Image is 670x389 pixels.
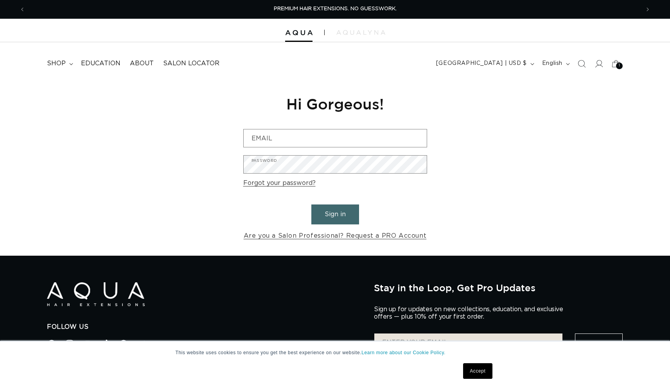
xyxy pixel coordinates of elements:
[163,59,219,68] span: Salon Locator
[125,55,158,72] a: About
[47,59,66,68] span: shop
[361,350,445,355] a: Learn more about our Cookie Policy.
[14,2,31,17] button: Previous announcement
[619,63,620,69] span: 1
[244,129,427,147] input: Email
[463,363,492,379] a: Accept
[81,59,120,68] span: Education
[47,282,145,306] img: Aqua Hair Extensions
[374,282,623,293] h2: Stay in the Loop, Get Pro Updates
[374,333,562,353] input: ENTER YOUR EMAIL
[176,349,495,356] p: This website uses cookies to ensure you get the best experience on our website.
[243,94,427,113] h1: Hi Gorgeous!
[42,55,76,72] summary: shop
[311,204,359,224] button: Sign in
[243,177,316,189] a: Forgot your password?
[374,306,569,321] p: Sign up for updates on new collections, education, and exclusive offers — plus 10% off your first...
[76,55,125,72] a: Education
[575,333,623,353] button: Sign Up
[47,323,362,331] h2: Follow Us
[336,30,385,35] img: aqualyna.com
[130,59,154,68] span: About
[436,59,527,68] span: [GEOGRAPHIC_DATA] | USD $
[542,59,562,68] span: English
[274,6,397,11] span: PREMIUM HAIR EXTENSIONS. NO GUESSWORK.
[537,56,573,71] button: English
[285,30,313,36] img: Aqua Hair Extensions
[244,230,427,242] a: Are you a Salon Professional? Request a PRO Account
[158,55,224,72] a: Salon Locator
[431,56,537,71] button: [GEOGRAPHIC_DATA] | USD $
[639,2,656,17] button: Next announcement
[573,55,590,72] summary: Search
